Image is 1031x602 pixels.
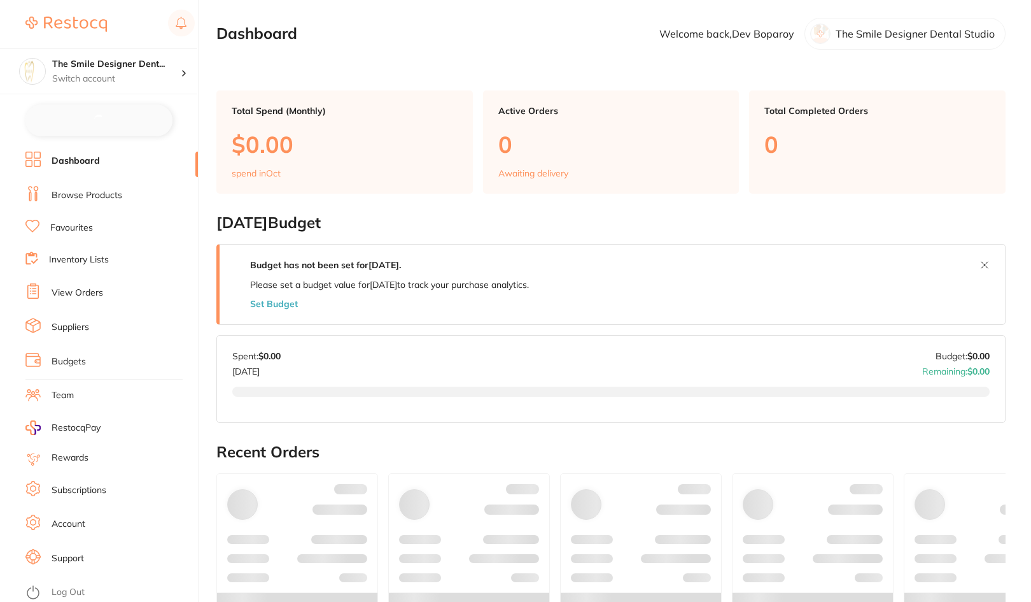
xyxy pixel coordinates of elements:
p: Active Orders [498,106,724,116]
a: Favourites [50,222,93,234]
strong: $0.00 [967,350,990,362]
p: Total Spend (Monthly) [232,106,458,116]
a: View Orders [52,287,103,299]
a: Total Completed Orders0 [749,90,1006,194]
span: RestocqPay [52,422,101,434]
strong: $0.00 [258,350,281,362]
p: 0 [764,131,990,157]
strong: $0.00 [967,366,990,377]
a: Subscriptions [52,484,106,497]
a: Restocq Logo [25,10,107,39]
a: Inventory Lists [49,254,109,266]
a: Rewards [52,452,88,464]
p: Switch account [52,73,181,85]
p: Total Completed Orders [764,106,990,116]
p: Spent: [232,351,281,361]
strong: Budget has not been set for [DATE] . [250,259,401,271]
p: 0 [498,131,724,157]
img: Restocq Logo [25,17,107,32]
h2: Recent Orders [216,443,1006,461]
p: Please set a budget value for [DATE] to track your purchase analytics. [250,280,529,290]
a: RestocqPay [25,420,101,435]
a: Account [52,518,85,531]
a: Log Out [52,586,85,599]
p: Remaining: [922,361,990,376]
h4: The Smile Designer Dental Studio [52,58,181,71]
p: Awaiting delivery [498,168,568,178]
a: Support [52,552,84,565]
a: Browse Products [52,189,122,202]
p: Budget: [936,351,990,361]
h2: Dashboard [216,25,297,43]
p: [DATE] [232,361,281,376]
p: spend in Oct [232,168,281,178]
a: Team [52,389,74,402]
h2: [DATE] Budget [216,214,1006,232]
p: Welcome back, Dev Boparoy [659,28,794,39]
button: Set Budget [250,299,298,309]
a: Active Orders0Awaiting delivery [483,90,740,194]
img: RestocqPay [25,420,41,435]
a: Suppliers [52,321,89,334]
p: The Smile Designer Dental Studio [836,28,995,39]
a: Dashboard [52,155,100,168]
a: Budgets [52,355,86,368]
p: $0.00 [232,131,458,157]
a: Total Spend (Monthly)$0.00spend inOct [216,90,473,194]
img: The Smile Designer Dental Studio [20,59,45,84]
